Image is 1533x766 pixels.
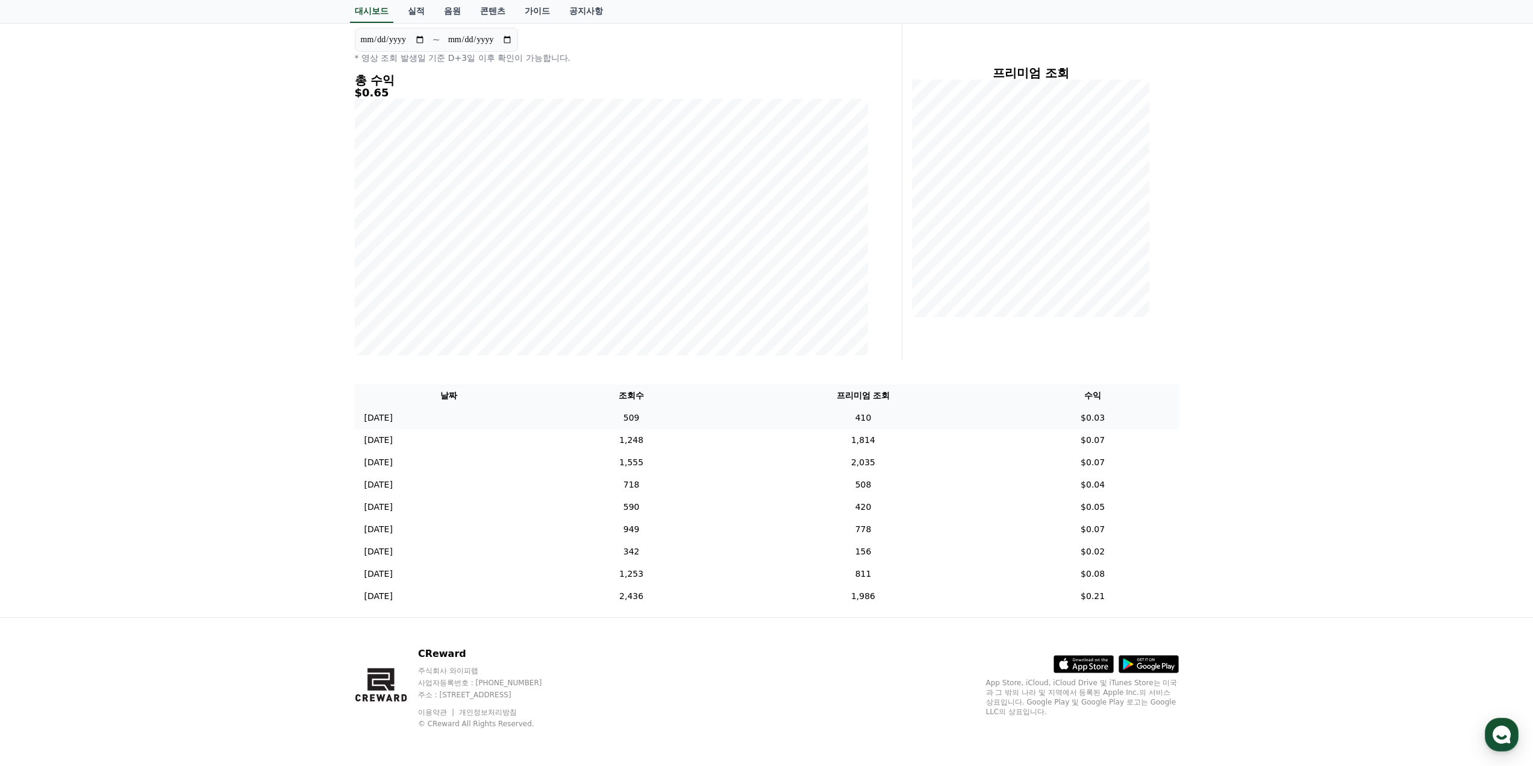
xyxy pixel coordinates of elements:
[364,568,393,580] p: [DATE]
[364,479,393,491] p: [DATE]
[543,474,719,496] td: 718
[719,541,1007,563] td: 156
[364,434,393,447] p: [DATE]
[418,708,456,717] a: 이용약관
[719,474,1007,496] td: 508
[912,66,1150,80] h4: 프리미엄 조회
[364,523,393,536] p: [DATE]
[543,585,719,607] td: 2,436
[1007,563,1179,585] td: $0.08
[543,429,719,451] td: 1,248
[1007,541,1179,563] td: $0.02
[719,429,1007,451] td: 1,814
[1007,585,1179,607] td: $0.21
[418,666,565,676] p: 주식회사 와이피랩
[1007,407,1179,429] td: $0.03
[1007,518,1179,541] td: $0.07
[4,382,80,412] a: 홈
[543,563,719,585] td: 1,253
[418,678,565,688] p: 사업자등록번호 : [PHONE_NUMBER]
[1007,451,1179,474] td: $0.07
[719,385,1007,407] th: 프리미엄 조회
[364,456,393,469] p: [DATE]
[719,585,1007,607] td: 1,986
[719,496,1007,518] td: 420
[543,385,719,407] th: 조회수
[432,33,440,47] p: ~
[110,401,125,410] span: 대화
[1007,496,1179,518] td: $0.05
[543,407,719,429] td: 509
[543,451,719,474] td: 1,555
[719,407,1007,429] td: 410
[364,501,393,513] p: [DATE]
[364,590,393,603] p: [DATE]
[418,647,565,661] p: CReward
[186,400,201,410] span: 설정
[1007,385,1179,407] th: 수익
[543,518,719,541] td: 949
[1007,474,1179,496] td: $0.04
[355,74,868,87] h4: 총 수익
[364,545,393,558] p: [DATE]
[719,451,1007,474] td: 2,035
[364,412,393,424] p: [DATE]
[80,382,155,412] a: 대화
[543,541,719,563] td: 342
[719,563,1007,585] td: 811
[459,708,517,717] a: 개인정보처리방침
[355,385,543,407] th: 날짜
[719,518,1007,541] td: 778
[155,382,231,412] a: 설정
[543,496,719,518] td: 590
[418,690,565,700] p: 주소 : [STREET_ADDRESS]
[355,52,868,64] p: * 영상 조회 발생일 기준 D+3일 이후 확인이 가능합니다.
[418,719,565,729] p: © CReward All Rights Reserved.
[1007,429,1179,451] td: $0.07
[38,400,45,410] span: 홈
[986,678,1179,717] p: App Store, iCloud, iCloud Drive 및 iTunes Store는 미국과 그 밖의 나라 및 지역에서 등록된 Apple Inc.의 서비스 상표입니다. Goo...
[355,87,868,99] h5: $0.65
